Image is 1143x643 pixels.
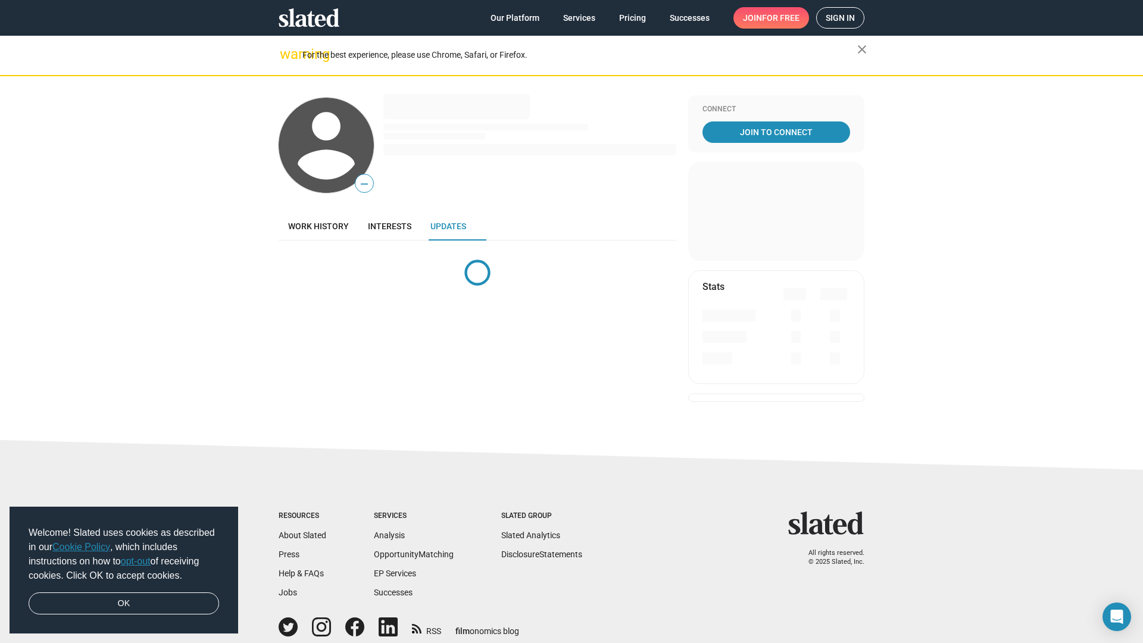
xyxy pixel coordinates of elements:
[702,121,850,143] a: Join To Connect
[302,47,857,63] div: For the best experience, please use Chrome, Safari, or Firefox.
[481,7,549,29] a: Our Platform
[455,616,519,637] a: filmonomics blog
[368,221,411,231] span: Interests
[855,42,869,57] mat-icon: close
[374,530,405,540] a: Analysis
[288,221,349,231] span: Work history
[374,569,416,578] a: EP Services
[279,530,326,540] a: About Slated
[355,176,373,192] span: —
[554,7,605,29] a: Services
[610,7,655,29] a: Pricing
[421,212,476,241] a: Updates
[816,7,864,29] a: Sign in
[501,511,582,521] div: Slated Group
[733,7,809,29] a: Joinfor free
[279,550,299,559] a: Press
[1103,603,1131,631] div: Open Intercom Messenger
[29,592,219,615] a: dismiss cookie message
[374,588,413,597] a: Successes
[705,121,848,143] span: Join To Connect
[412,619,441,637] a: RSS
[491,7,539,29] span: Our Platform
[121,556,151,566] a: opt-out
[280,47,294,61] mat-icon: warning
[52,542,110,552] a: Cookie Policy
[455,626,470,636] span: film
[279,569,324,578] a: Help & FAQs
[660,7,719,29] a: Successes
[826,8,855,28] span: Sign in
[29,526,219,583] span: Welcome! Slated uses cookies as described in our , which includes instructions on how to of recei...
[501,530,560,540] a: Slated Analytics
[501,550,582,559] a: DisclosureStatements
[702,105,850,114] div: Connect
[374,511,454,521] div: Services
[762,7,800,29] span: for free
[279,511,326,521] div: Resources
[702,280,724,293] mat-card-title: Stats
[279,212,358,241] a: Work history
[374,550,454,559] a: OpportunityMatching
[563,7,595,29] span: Services
[430,221,466,231] span: Updates
[279,588,297,597] a: Jobs
[358,212,421,241] a: Interests
[10,507,238,634] div: cookieconsent
[743,7,800,29] span: Join
[796,549,864,566] p: All rights reserved. © 2025 Slated, Inc.
[619,7,646,29] span: Pricing
[670,7,710,29] span: Successes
